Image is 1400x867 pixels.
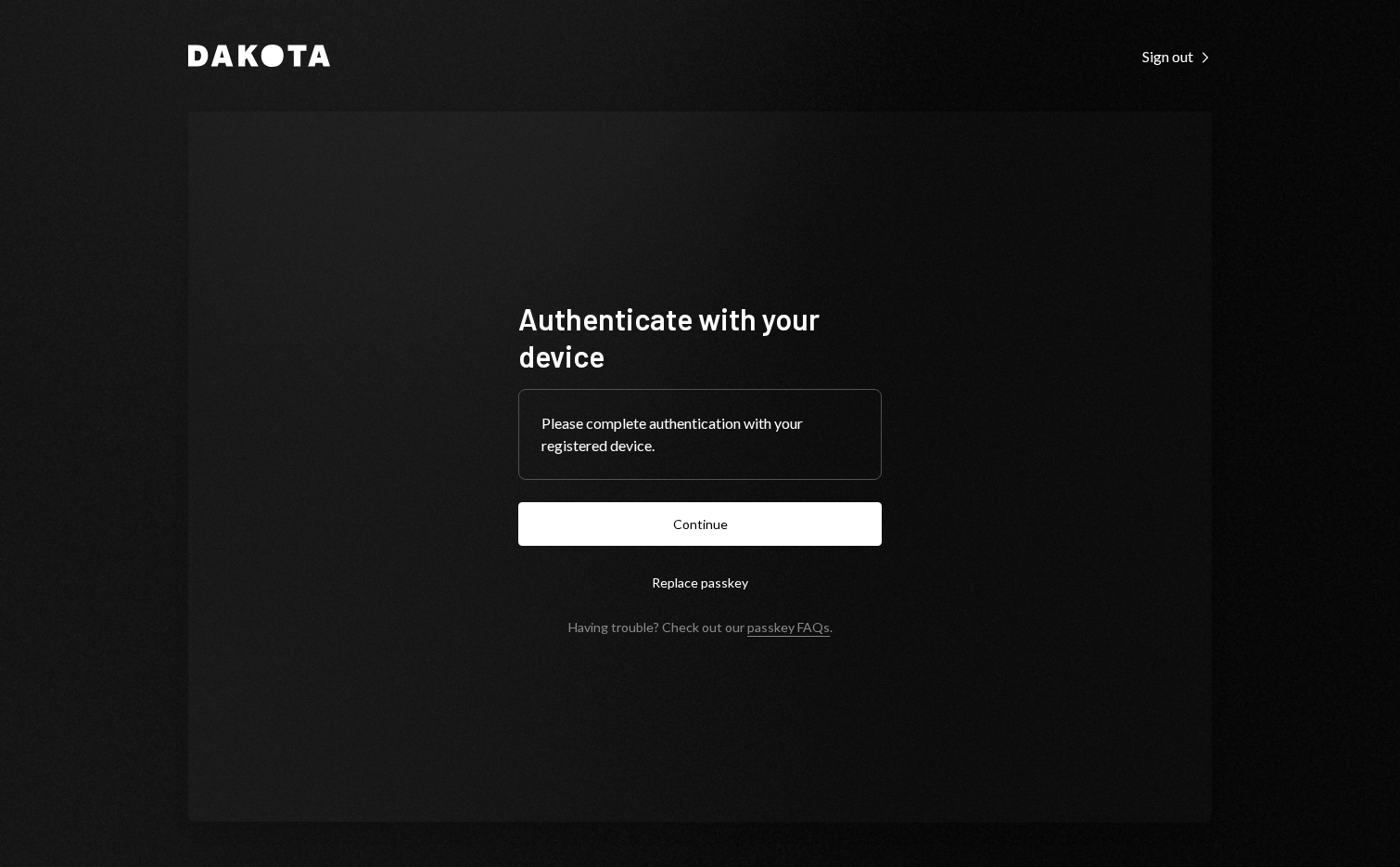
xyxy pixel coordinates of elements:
[568,619,833,635] div: Having trouble? Check out our .
[1142,45,1212,66] a: Sign out
[541,412,859,457] div: Please complete authentication with your registered device.
[747,619,830,637] a: passkey FAQs
[1142,47,1212,66] div: Sign out
[518,561,882,604] button: Replace passkey
[518,300,882,374] h1: Authenticate with your device
[518,502,882,546] button: Continue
